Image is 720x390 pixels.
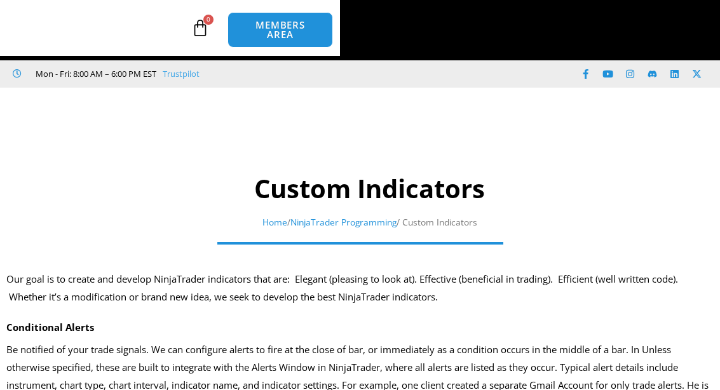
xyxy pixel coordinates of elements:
[19,171,720,206] h1: Custom Indicators
[228,12,333,48] a: MEMBERS AREA
[262,216,287,228] a: Home
[290,216,397,228] a: NinjaTrader Programming
[6,321,94,333] strong: Conditional Alerts
[19,214,720,231] nav: Breadcrumb
[172,10,228,46] a: 0
[6,271,714,306] div: Our goal is to create and develop NinjaTrader indicators that are: Elegant (pleasing to look at)....
[163,66,200,81] a: Trustpilot
[203,15,214,25] span: 0
[37,5,174,51] img: LogoAI | Affordable Indicators – NinjaTrader
[241,20,320,39] span: MEMBERS AREA
[32,66,156,81] span: Mon - Fri: 8:00 AM – 6:00 PM EST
